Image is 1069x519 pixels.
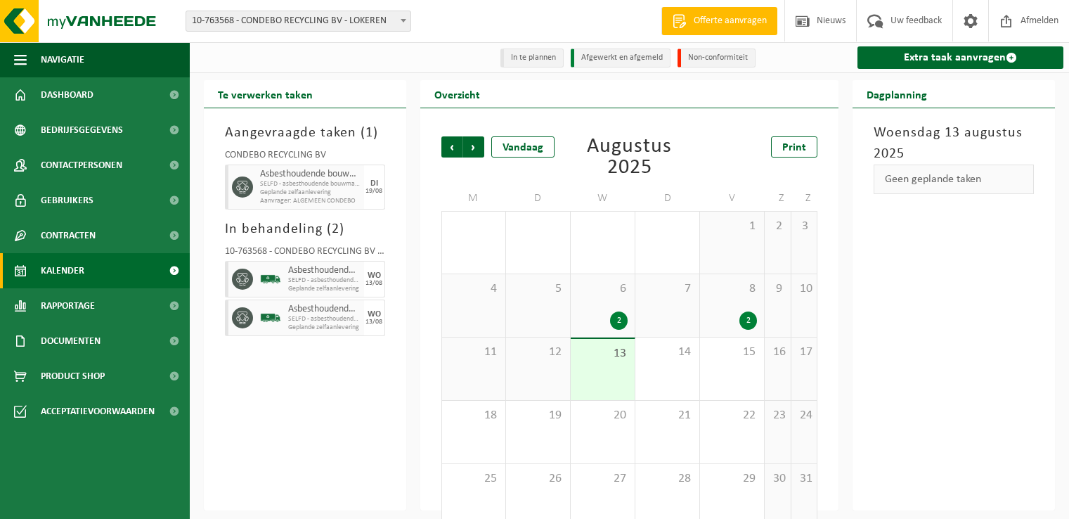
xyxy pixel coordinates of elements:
h2: Te verwerken taken [204,80,327,108]
span: Geplande zelfaanlevering [260,188,361,197]
span: 17 [798,345,810,360]
div: Augustus 2025 [568,136,690,179]
span: 23 [772,408,783,423]
span: 10-763568 - CONDEBO RECYCLING BV - LOKEREN [186,11,410,31]
span: Bedrijfsgegevens [41,113,123,148]
span: 12 [513,345,563,360]
li: Afgewerkt en afgemeld [571,49,670,68]
span: 10 [798,281,810,297]
span: 1 [365,126,373,140]
a: Offerte aanvragen [661,7,777,35]
span: Gebruikers [41,183,93,218]
div: DI [370,179,378,188]
span: 4 [449,281,498,297]
span: 24 [798,408,810,423]
td: Z [791,186,818,211]
span: 2 [772,219,783,234]
span: Volgende [463,136,484,158]
span: 20 [578,408,628,423]
span: 31 [798,471,810,487]
img: BL-SO-LV [260,307,281,328]
div: WO [368,310,381,319]
div: Vandaag [491,136,555,158]
span: Aanvrager: ALGEMEEN CONDEBO [260,197,361,205]
div: Geen geplande taken [874,165,1034,194]
span: Acceptatievoorwaarden [41,394,155,429]
span: Kalender [41,253,84,288]
span: 21 [642,408,692,423]
span: 10-763568 - CONDEBO RECYCLING BV - LOKEREN [186,11,411,32]
td: W [571,186,635,211]
span: 9 [772,281,783,297]
span: 1 [707,219,757,234]
img: BL-SO-LV [260,269,281,290]
div: WO [368,271,381,280]
span: Contracten [41,218,96,253]
span: 15 [707,345,757,360]
div: CONDEBO RECYCLING BV [225,150,385,165]
td: V [700,186,765,211]
h3: Woensdag 13 augustus 2025 [874,122,1034,165]
span: 26 [513,471,563,487]
td: D [635,186,700,211]
span: Dashboard [41,77,93,113]
span: Offerte aanvragen [690,14,770,28]
span: Asbesthoudende bouwmaterialen cementgebonden (hechtgebonden) [288,304,361,315]
span: 27 [578,471,628,487]
span: 28 [642,471,692,487]
span: Contactpersonen [41,148,122,183]
span: 18 [449,408,498,423]
span: 29 [707,471,757,487]
div: 13/08 [365,280,382,287]
span: 7 [642,281,692,297]
a: Print [771,136,817,158]
span: 30 [772,471,783,487]
span: Asbesthoudende bouwmaterialen cementgebonden (hechtgebonden) [260,169,361,180]
div: 13/08 [365,319,382,326]
div: 2 [610,312,628,330]
span: 16 [772,345,783,360]
h2: Overzicht [420,80,494,108]
span: Print [782,142,806,153]
span: Geplande zelfaanlevering [288,323,361,332]
span: Vorige [441,136,462,158]
a: Extra taak aanvragen [857,46,1063,69]
span: 2 [332,222,339,236]
span: Rapportage [41,288,95,323]
h3: In behandeling ( ) [225,219,385,240]
li: In te plannen [500,49,564,68]
span: Navigatie [41,42,84,77]
span: 3 [798,219,810,234]
li: Non-conformiteit [678,49,756,68]
span: 22 [707,408,757,423]
span: 25 [449,471,498,487]
td: Z [765,186,791,211]
span: 14 [642,345,692,360]
td: M [441,186,506,211]
h2: Dagplanning [853,80,941,108]
h3: Aangevraagde taken ( ) [225,122,385,143]
div: 19/08 [365,188,382,195]
span: SELFD - asbesthoudende bouwmaterialen cementgebonden (HGB) [288,276,361,285]
span: 13 [578,346,628,361]
span: SELFD - asbesthoudende bouwmaterialen cementgebonden (HGB) [288,315,361,323]
td: D [506,186,571,211]
div: 2 [739,312,757,330]
div: 10-763568 - CONDEBO RECYCLING BV - LOKEREN [225,247,385,261]
span: Product Shop [41,359,105,394]
span: 19 [513,408,563,423]
span: 11 [449,345,498,360]
span: SELFD - asbesthoudende bouwmaterialen cementgebonden (HGB) [260,180,361,188]
span: Asbesthoudende bouwmaterialen cementgebonden (hechtgebonden) [288,265,361,276]
span: 8 [707,281,757,297]
span: 5 [513,281,563,297]
span: Documenten [41,323,101,359]
span: Geplande zelfaanlevering [288,285,361,293]
span: 6 [578,281,628,297]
